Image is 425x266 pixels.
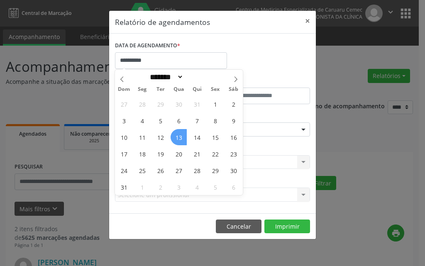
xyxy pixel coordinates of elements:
[147,73,183,81] select: Month
[170,87,188,92] span: Qua
[134,146,150,162] span: Agosto 18, 2025
[207,146,223,162] span: Agosto 22, 2025
[171,129,187,145] span: Agosto 13, 2025
[206,87,225,92] span: Sex
[225,129,242,145] span: Agosto 16, 2025
[216,220,261,234] button: Cancelar
[133,87,151,92] span: Seg
[189,146,205,162] span: Agosto 21, 2025
[225,162,242,178] span: Agosto 30, 2025
[225,179,242,195] span: Setembro 6, 2025
[152,179,169,195] span: Setembro 2, 2025
[116,162,132,178] span: Agosto 24, 2025
[152,162,169,178] span: Agosto 26, 2025
[264,220,310,234] button: Imprimir
[152,112,169,129] span: Agosto 5, 2025
[207,129,223,145] span: Agosto 15, 2025
[225,146,242,162] span: Agosto 23, 2025
[115,39,180,52] label: DATA DE AGENDAMENTO
[225,87,243,92] span: Sáb
[189,179,205,195] span: Setembro 4, 2025
[134,129,150,145] span: Agosto 11, 2025
[171,96,187,112] span: Julho 30, 2025
[134,179,150,195] span: Setembro 1, 2025
[188,87,206,92] span: Qui
[215,75,310,88] label: ATÉ
[225,96,242,112] span: Agosto 2, 2025
[225,112,242,129] span: Agosto 9, 2025
[207,112,223,129] span: Agosto 8, 2025
[207,162,223,178] span: Agosto 29, 2025
[134,96,150,112] span: Julho 28, 2025
[115,87,133,92] span: Dom
[116,146,132,162] span: Agosto 17, 2025
[116,129,132,145] span: Agosto 10, 2025
[152,96,169,112] span: Julho 29, 2025
[207,179,223,195] span: Setembro 5, 2025
[189,129,205,145] span: Agosto 14, 2025
[171,179,187,195] span: Setembro 3, 2025
[152,146,169,162] span: Agosto 19, 2025
[134,112,150,129] span: Agosto 4, 2025
[116,96,132,112] span: Julho 27, 2025
[134,162,150,178] span: Agosto 25, 2025
[116,112,132,129] span: Agosto 3, 2025
[171,162,187,178] span: Agosto 27, 2025
[183,73,211,81] input: Year
[207,96,223,112] span: Agosto 1, 2025
[171,146,187,162] span: Agosto 20, 2025
[189,112,205,129] span: Agosto 7, 2025
[171,112,187,129] span: Agosto 6, 2025
[152,129,169,145] span: Agosto 12, 2025
[116,179,132,195] span: Agosto 31, 2025
[189,96,205,112] span: Julho 31, 2025
[115,17,210,27] h5: Relatório de agendamentos
[151,87,170,92] span: Ter
[299,11,316,31] button: Close
[189,162,205,178] span: Agosto 28, 2025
